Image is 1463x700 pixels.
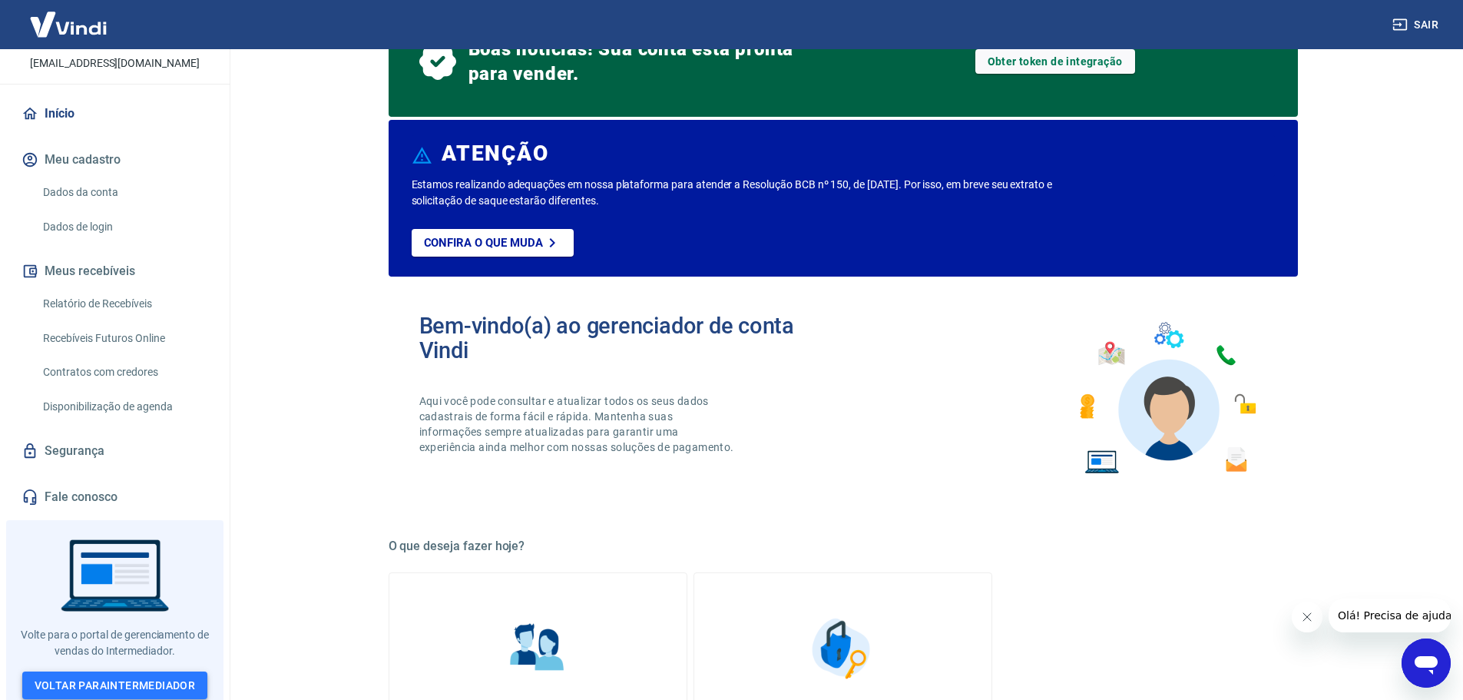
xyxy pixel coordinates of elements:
p: Estamos realizando adequações em nossa plataforma para atender a Resolução BCB nº 150, de [DATE].... [412,177,1102,209]
a: Início [18,97,211,131]
p: Aqui você pode consultar e atualizar todos os seus dados cadastrais de forma fácil e rápida. Mant... [419,393,737,455]
span: Boas notícias! Sua conta está pronta para vender. [468,37,800,86]
button: Sair [1389,11,1445,39]
a: Contratos com credores [37,357,211,388]
a: Fale conosco [18,480,211,514]
p: Confira o que muda [424,236,543,250]
p: Jaqueline Hobus Dionizio [24,33,207,49]
a: Relatório de Recebíveis [37,288,211,320]
a: Recebíveis Futuros Online [37,323,211,354]
span: Olá! Precisa de ajuda? [9,11,129,23]
h2: Bem-vindo(a) ao gerenciador de conta Vindi [419,314,843,363]
p: [EMAIL_ADDRESS][DOMAIN_NAME] [30,55,200,71]
button: Meu cadastro [18,143,211,177]
iframe: Mensagem da empresa [1329,599,1451,632]
a: Dados de login [37,211,211,243]
a: Segurança [18,434,211,468]
h6: ATENÇÃO [442,146,548,161]
iframe: Fechar mensagem [1292,602,1322,632]
h5: O que deseja fazer hoje? [389,539,1298,554]
iframe: Botão para abrir a janela de mensagens [1402,639,1451,688]
a: Disponibilização de agenda [37,391,211,423]
a: Dados da conta [37,177,211,208]
img: Imagem de um avatar masculino com diversos icones exemplificando as funcionalidades do gerenciado... [1066,314,1267,483]
img: Informações pessoais [499,610,576,687]
img: Segurança [804,610,881,687]
a: Confira o que muda [412,229,574,257]
button: Meus recebíveis [18,254,211,288]
img: Vindi [18,1,118,48]
a: Voltar paraIntermediador [22,672,208,700]
a: Obter token de integração [975,49,1135,74]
